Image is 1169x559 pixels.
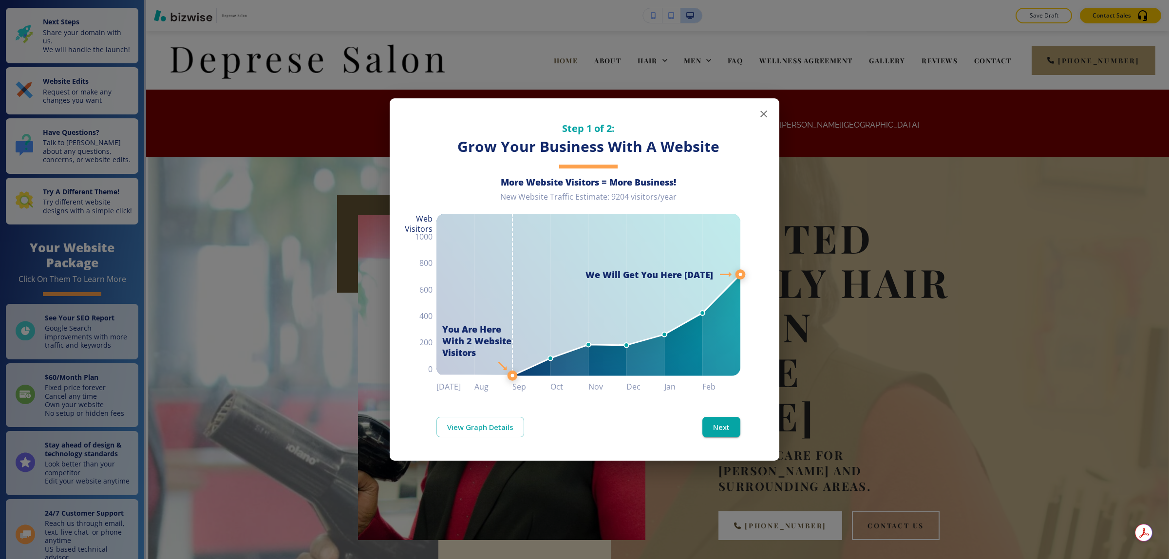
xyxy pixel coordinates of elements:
h6: Dec [626,380,664,393]
h6: Sep [512,380,550,393]
h6: Aug [474,380,512,393]
div: New Website Traffic Estimate: 9204 visitors/year [436,192,740,210]
h6: Nov [588,380,626,393]
h6: Oct [550,380,588,393]
h6: Feb [702,380,740,393]
h6: More Website Visitors = More Business! [436,176,740,188]
button: Next [702,417,740,437]
h5: Step 1 of 2: [436,122,740,135]
a: View Graph Details [436,417,524,437]
h6: Jan [664,380,702,393]
h3: Grow Your Business With A Website [436,137,740,157]
h6: [DATE] [436,380,474,393]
